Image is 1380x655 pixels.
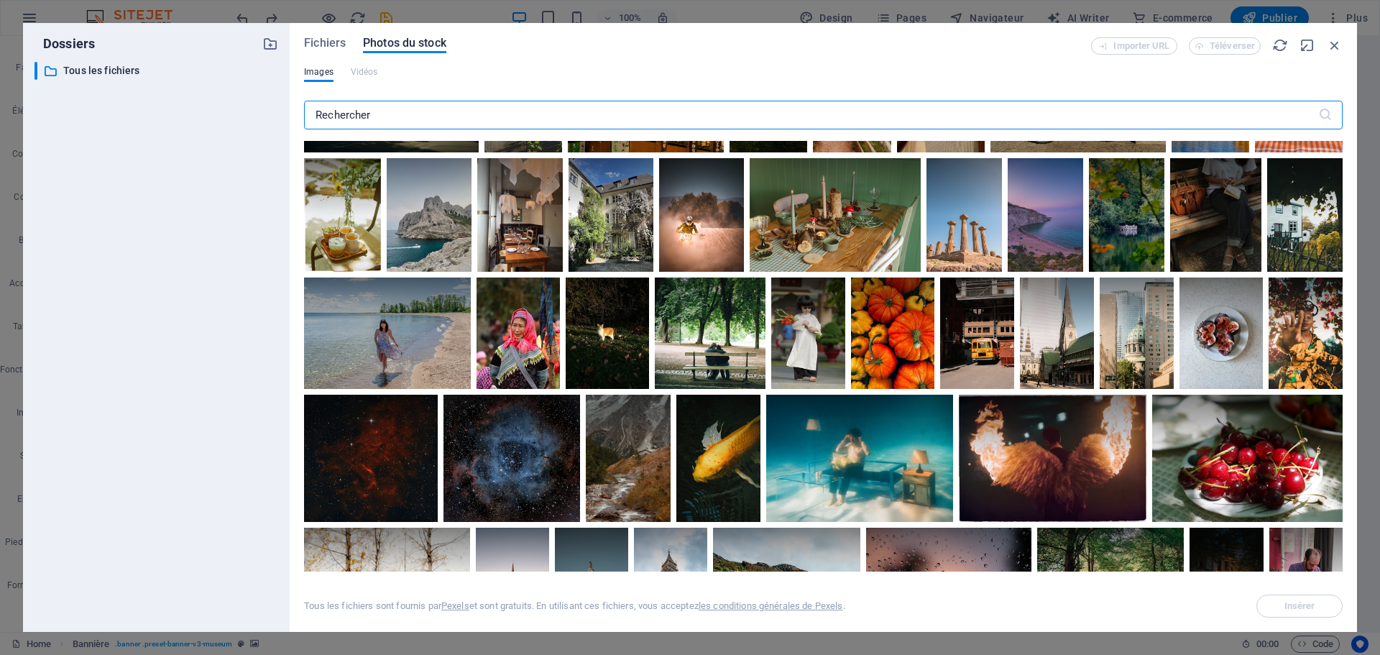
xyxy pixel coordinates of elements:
[699,600,843,611] a: les conditions générales de Pexels
[1272,37,1288,53] i: Actualiser
[1256,595,1343,618] span: Sélectionnez d'abord un fichier.
[304,63,333,81] span: Images
[363,35,446,52] span: Photos du stock
[304,101,1318,129] input: Rechercher
[441,600,469,611] a: Pexels
[351,63,378,81] span: Ce type de fichier n'est pas pris en charge par cet élément.
[1327,37,1343,53] i: Fermer
[34,62,37,80] div: ​
[34,35,95,53] p: Dossiers
[304,35,346,52] span: Fichiers
[1299,37,1315,53] i: Réduire
[63,63,252,79] p: Tous les fichiers
[262,36,278,52] i: Créer un nouveau dossier
[304,600,845,613] div: Tous les fichiers sont fournis par et sont gratuits. En utilisant ces fichiers, vous acceptez .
